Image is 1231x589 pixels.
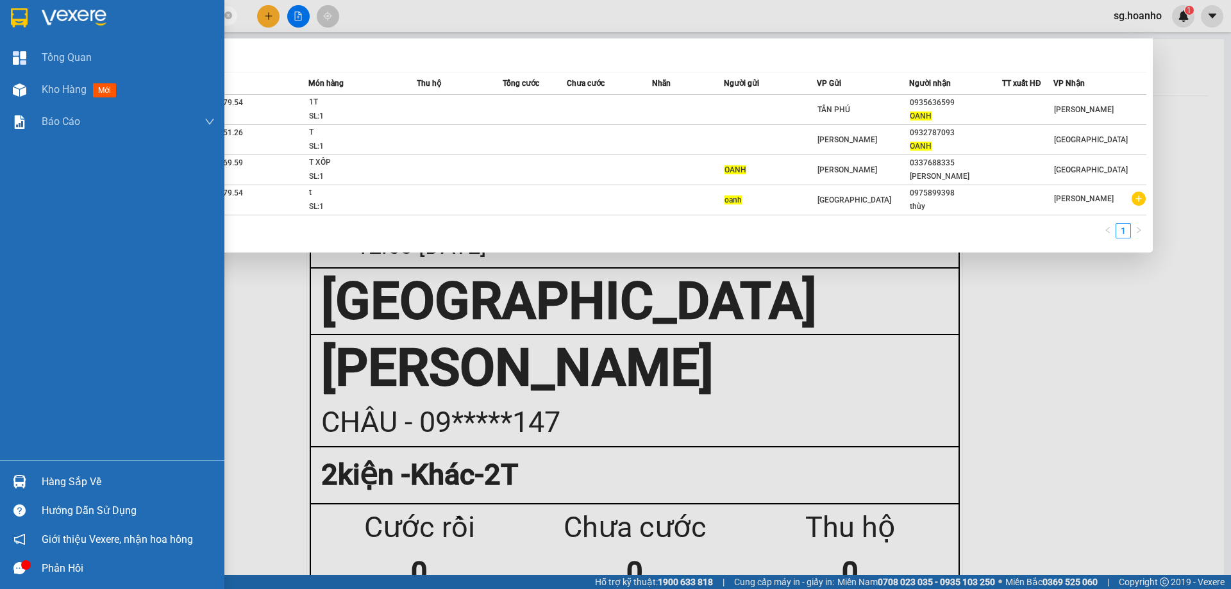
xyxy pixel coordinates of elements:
[1002,79,1041,88] span: TT xuất HĐ
[13,504,26,517] span: question-circle
[1132,192,1146,206] span: plus-circle
[13,115,26,129] img: solution-icon
[42,472,215,492] div: Hàng sắp về
[817,105,850,114] span: TÂN PHÚ
[205,117,215,127] span: down
[1054,194,1114,203] span: [PERSON_NAME]
[1100,223,1116,238] li: Previous Page
[910,156,1001,170] div: 0337688335
[910,187,1001,200] div: 0975899398
[817,135,877,144] span: [PERSON_NAME]
[1104,226,1112,234] span: left
[817,195,891,204] span: [GEOGRAPHIC_DATA]
[11,8,28,28] img: logo-vxr
[910,112,932,120] span: OANH
[724,165,746,174] span: OANH
[42,559,215,578] div: Phản hồi
[224,12,232,19] span: close-circle
[567,79,605,88] span: Chưa cước
[42,113,80,129] span: Báo cáo
[1053,79,1085,88] span: VP Nhận
[309,170,405,184] div: SL: 1
[309,200,405,214] div: SL: 1
[224,10,232,22] span: close-circle
[1054,165,1128,174] span: [GEOGRAPHIC_DATA]
[1116,224,1130,238] a: 1
[1131,223,1146,238] button: right
[13,83,26,97] img: warehouse-icon
[42,49,92,65] span: Tổng Quan
[1135,226,1143,234] span: right
[309,95,405,110] div: 1T
[309,156,405,170] div: T XỐP
[1116,223,1131,238] li: 1
[309,110,405,124] div: SL: 1
[1100,223,1116,238] button: left
[13,475,26,488] img: warehouse-icon
[308,79,344,88] span: Món hàng
[13,562,26,574] span: message
[309,140,405,154] div: SL: 1
[652,79,671,88] span: Nhãn
[910,126,1001,140] div: 0932787093
[1054,135,1128,144] span: [GEOGRAPHIC_DATA]
[724,195,742,204] span: oanh
[909,79,951,88] span: Người nhận
[93,83,116,97] span: mới
[817,79,841,88] span: VP Gửi
[42,531,193,547] span: Giới thiệu Vexere, nhận hoa hồng
[910,96,1001,110] div: 0935636599
[42,501,215,520] div: Hướng dẫn sử dụng
[309,186,405,200] div: t
[309,126,405,140] div: T
[724,79,759,88] span: Người gửi
[910,170,1001,183] div: [PERSON_NAME]
[13,51,26,65] img: dashboard-icon
[1054,105,1114,114] span: [PERSON_NAME]
[42,83,87,95] span: Kho hàng
[910,142,932,151] span: OANH
[503,79,539,88] span: Tổng cước
[417,79,441,88] span: Thu hộ
[1131,223,1146,238] li: Next Page
[817,165,877,174] span: [PERSON_NAME]
[910,200,1001,213] div: thùy
[13,533,26,545] span: notification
